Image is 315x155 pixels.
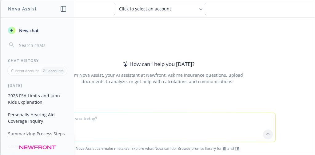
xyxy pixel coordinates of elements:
[3,142,312,155] span: Nova Assist can make mistakes. Explore what Nova can do: Browse prompt library for and
[119,6,171,12] span: Click to select an account
[114,3,206,15] button: Click to select an account
[6,91,69,107] button: 2026 FSA Limits and Juno Kids Explanation
[18,27,39,34] span: New chat
[43,68,64,73] p: All accounts
[6,129,69,139] button: Summarizing Process Steps
[223,146,226,151] a: BI
[121,60,194,68] div: How can I help you [DATE]?
[71,72,244,85] div: I'm Nova Assist, your AI assistant at Newfront. Ask me insurance questions, upload documents to a...
[1,83,74,88] div: [DATE]
[6,110,69,126] button: Personalis Hearing Aid Coverage Inquiry
[8,6,37,12] h1: Nova Assist
[18,41,67,49] input: Search chats
[235,146,239,151] a: TR
[6,25,69,36] button: New chat
[1,58,74,63] div: Chat History
[11,68,39,73] p: Current account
